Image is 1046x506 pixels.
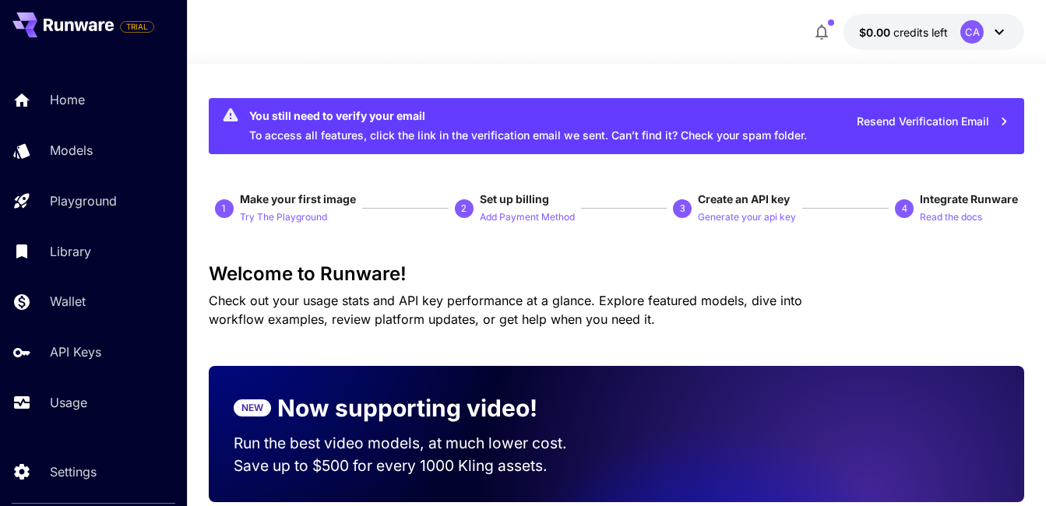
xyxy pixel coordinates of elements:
[234,455,592,477] p: Save up to $500 for every 1000 Kling assets.
[843,14,1024,50] button: $0.00CA
[50,242,91,261] p: Library
[960,20,984,44] div: CA
[50,90,85,109] p: Home
[50,462,97,481] p: Settings
[920,207,982,226] button: Read the docs
[698,210,796,225] p: Generate your api key
[902,202,907,216] p: 4
[240,192,356,206] span: Make your first image
[698,192,790,206] span: Create an API key
[240,207,327,226] button: Try The Playground
[480,192,549,206] span: Set up billing
[241,401,263,415] p: NEW
[50,343,101,361] p: API Keys
[209,293,802,327] span: Check out your usage stats and API key performance at a glance. Explore featured models, dive int...
[480,207,575,226] button: Add Payment Method
[480,210,575,225] p: Add Payment Method
[50,393,87,412] p: Usage
[893,26,948,39] span: credits left
[120,17,154,36] span: Add your payment card to enable full platform functionality.
[249,103,807,149] div: To access all features, click the link in the verification email we sent. Can’t find it? Check yo...
[698,207,796,226] button: Generate your api key
[920,192,1018,206] span: Integrate Runware
[50,141,93,160] p: Models
[121,21,153,33] span: TRIAL
[240,210,327,225] p: Try The Playground
[920,210,982,225] p: Read the docs
[680,202,685,216] p: 3
[848,106,1018,138] button: Resend Verification Email
[249,107,807,124] div: You still need to verify your email
[859,26,893,39] span: $0.00
[461,202,467,216] p: 2
[50,192,117,210] p: Playground
[277,391,537,426] p: Now supporting video!
[50,292,86,311] p: Wallet
[234,432,592,455] p: Run the best video models, at much lower cost.
[859,24,948,40] div: $0.00
[221,202,227,216] p: 1
[209,263,1025,285] h3: Welcome to Runware!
